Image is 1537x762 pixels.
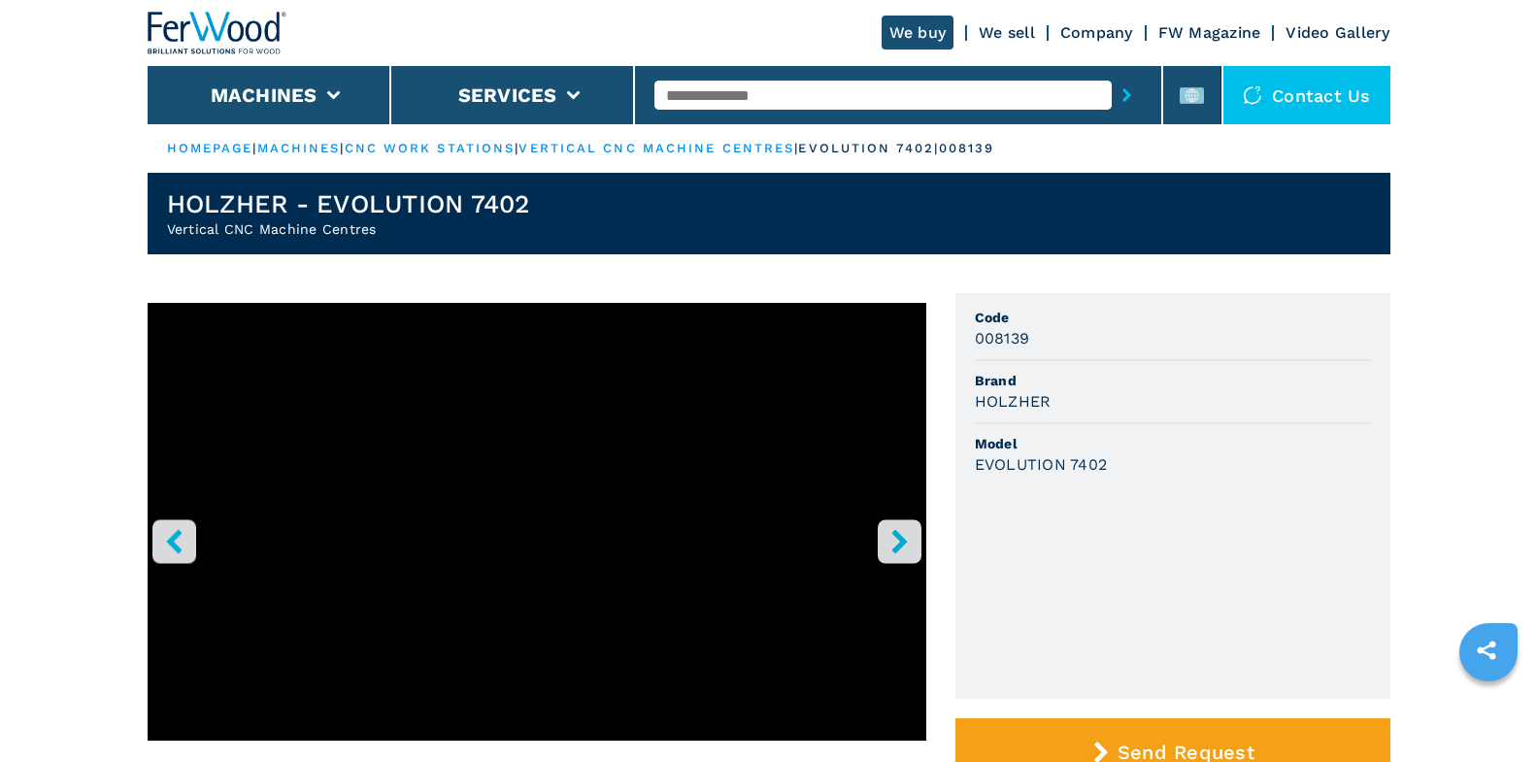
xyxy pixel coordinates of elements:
h1: HOLZHER - EVOLUTION 7402 [167,188,530,219]
h3: 008139 [975,327,1030,349]
a: FW Magazine [1158,23,1261,42]
a: We sell [979,23,1035,42]
a: HOMEPAGE [167,141,253,155]
img: Ferwood [148,12,287,54]
a: sharethis [1462,626,1511,675]
span: | [794,141,798,155]
h3: EVOLUTION 7402 [975,453,1108,476]
div: Contact us [1223,66,1390,124]
span: | [252,141,256,155]
span: Brand [975,371,1371,390]
button: Machines [211,83,317,107]
iframe: Chat [1454,675,1522,747]
img: Contact us [1243,85,1262,105]
button: submit-button [1112,73,1142,117]
button: Services [458,83,557,107]
iframe: Centro di lavoro Verticale in azione - HOLZHER EVOLUTION 7402 - Ferwoodgroup - 008139 [148,303,926,741]
h2: Vertical CNC Machine Centres [167,219,530,239]
span: Code [975,308,1371,327]
a: Company [1060,23,1133,42]
span: | [340,141,344,155]
button: left-button [152,519,196,563]
h3: HOLZHER [975,390,1052,413]
a: We buy [882,16,954,50]
a: cnc work stations [345,141,516,155]
p: evolution 7402 | [798,140,939,157]
p: 008139 [939,140,995,157]
a: vertical cnc machine centres [518,141,794,155]
span: | [515,141,518,155]
a: Video Gallery [1286,23,1389,42]
span: Model [975,434,1371,453]
button: right-button [878,519,921,563]
a: machines [257,141,341,155]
